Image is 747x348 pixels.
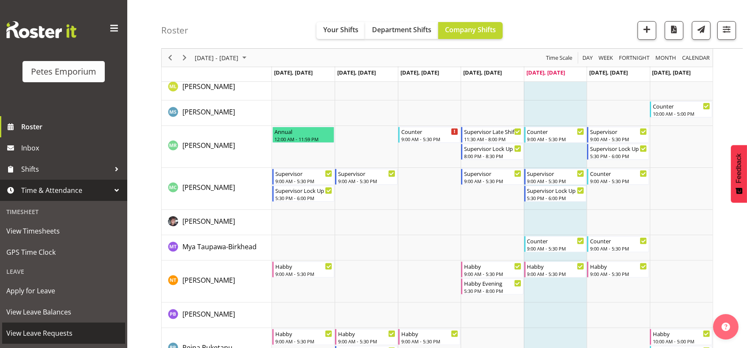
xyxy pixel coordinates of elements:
button: Feedback - Show survey [731,145,747,203]
div: Melanie Richardson"s event - Supervisor Lock Up Begin From Thursday, September 4, 2025 at 8:00:00... [461,144,523,160]
div: Reina Puketapu"s event - Habby Begin From Monday, September 1, 2025 at 9:00:00 AM GMT+12:00 Ends ... [272,329,334,345]
span: Week [598,53,614,63]
span: Roster [21,120,123,133]
td: Melanie Richardson resource [162,126,272,168]
span: Your Shifts [323,25,358,34]
div: 9:00 AM - 5:30 PM [527,245,584,252]
button: Time Scale [545,53,574,63]
td: Peter Bunn resource [162,303,272,328]
div: Melissa Cowen"s event - Supervisor Lock Up Begin From Monday, September 1, 2025 at 5:30:00 PM GMT... [272,186,334,202]
div: Melanie Richardson"s event - Supervisor Lock Up Begin From Saturday, September 6, 2025 at 5:30:00... [587,144,649,160]
div: 9:00 AM - 5:30 PM [590,270,647,277]
a: View Leave Balances [2,301,125,323]
span: [PERSON_NAME] [182,107,235,117]
div: Supervisor [464,169,521,178]
button: Fortnight [618,53,651,63]
div: Melissa Cowen"s event - Supervisor Begin From Monday, September 1, 2025 at 9:00:00 AM GMT+12:00 E... [272,169,334,185]
div: Counter [527,127,584,136]
a: View Leave Requests [2,323,125,344]
div: 9:00 AM - 5:30 PM [275,270,332,277]
div: Supervisor [590,127,647,136]
span: [DATE], [DATE] [652,69,691,76]
div: 9:00 AM - 5:30 PM [401,136,458,142]
div: 9:00 AM - 5:30 PM [338,338,395,345]
div: 9:00 AM - 5:30 PM [590,178,647,184]
div: Habby [653,329,710,338]
td: Mya Taupawa-Birkhead resource [162,235,272,261]
div: 9:00 AM - 5:30 PM [527,136,584,142]
div: 9:00 AM - 5:30 PM [527,270,584,277]
div: Maureen Sellwood"s event - Counter Begin From Sunday, September 7, 2025 at 10:00:00 AM GMT+12:00 ... [650,101,712,117]
a: Mya Taupawa-Birkhead [182,242,257,252]
span: [DATE], [DATE] [274,69,313,76]
td: Melissa Cowen resource [162,168,272,210]
div: Supervisor Lock Up [590,144,647,153]
span: View Leave Requests [6,327,121,340]
span: [DATE], [DATE] [589,69,628,76]
span: [PERSON_NAME] [182,141,235,150]
button: Add a new shift [638,21,656,40]
button: Next [179,53,190,63]
span: [PERSON_NAME] [182,82,235,91]
h4: Roster [161,25,188,35]
a: View Timesheets [2,220,125,242]
span: View Leave Balances [6,306,121,318]
span: [DATE], [DATE] [526,69,565,76]
div: Habby [464,262,521,270]
img: help-xxl-2.png [722,323,730,331]
div: 5:30 PM - 8:00 PM [464,287,521,294]
div: Melanie Richardson"s event - Supervisor Begin From Saturday, September 6, 2025 at 9:00:00 AM GMT+... [587,127,649,143]
button: Send a list of all shifts for the selected filtered period to all rostered employees. [692,21,711,40]
span: View Timesheets [6,225,121,237]
div: 8:00 PM - 8:30 PM [464,153,521,159]
div: Melissa Cowen"s event - Supervisor Begin From Thursday, September 4, 2025 at 9:00:00 AM GMT+12:00... [461,169,523,185]
div: Habby [401,329,458,338]
div: Melissa Cowen"s event - Counter Begin From Saturday, September 6, 2025 at 9:00:00 AM GMT+12:00 En... [587,169,649,185]
span: Shifts [21,163,110,175]
div: Leave [2,263,125,280]
div: 9:00 AM - 5:30 PM [338,178,395,184]
div: Counter [527,237,584,245]
img: Rosterit website logo [6,21,76,38]
td: Maureen Sellwood resource [162,100,272,126]
div: 9:00 AM - 5:30 PM [275,338,332,345]
button: Your Shifts [316,22,365,39]
div: Melanie Richardson"s event - Counter Begin From Friday, September 5, 2025 at 9:00:00 AM GMT+12:00... [524,127,586,143]
div: 12:00 AM - 11:59 PM [274,136,332,142]
div: 11:30 AM - 8:00 PM [464,136,521,142]
div: Reina Puketapu"s event - Habby Begin From Sunday, September 7, 2025 at 10:00:00 AM GMT+12:00 Ends... [650,329,712,345]
div: Mya Taupawa-Birkhead"s event - Counter Begin From Friday, September 5, 2025 at 9:00:00 AM GMT+12:... [524,236,586,252]
span: GPS Time Clock [6,246,121,259]
div: 10:00 AM - 5:00 PM [653,110,710,117]
span: Feedback [735,153,743,183]
div: Nicole Thomson"s event - Habby Evening Begin From Thursday, September 4, 2025 at 5:30:00 PM GMT+1... [461,278,523,295]
span: [DATE], [DATE] [400,69,439,76]
div: 9:00 AM - 5:30 PM [590,245,647,252]
div: Melissa Cowen"s event - Supervisor Lock Up Begin From Friday, September 5, 2025 at 5:30:00 PM GMT... [524,186,586,202]
span: [DATE], [DATE] [463,69,502,76]
div: 9:00 AM - 5:30 PM [401,338,458,345]
span: Time Scale [545,53,573,63]
div: 5:30 PM - 6:00 PM [527,195,584,201]
span: Apply for Leave [6,284,121,297]
div: Supervisor Lock Up [527,186,584,195]
button: Month [681,53,711,63]
button: September 01 - 07, 2025 [193,53,250,63]
div: Previous [163,49,177,67]
div: Supervisor [275,169,332,178]
div: 9:00 AM - 5:30 PM [464,178,521,184]
button: Timeline Week [597,53,615,63]
a: GPS Time Clock [2,242,125,263]
div: Supervisor Lock Up [275,186,332,195]
div: Counter [590,169,647,178]
div: Melanie Richardson"s event - Counter Begin From Wednesday, September 3, 2025 at 9:00:00 AM GMT+12... [398,127,460,143]
div: Habby [275,329,332,338]
span: [PERSON_NAME] [182,309,235,319]
span: [PERSON_NAME] [182,217,235,226]
button: Timeline Day [581,53,594,63]
td: Nicole Thomson resource [162,261,272,303]
button: Filter Shifts [717,21,736,40]
div: Next [177,49,192,67]
div: Reina Puketapu"s event - Habby Begin From Tuesday, September 2, 2025 at 9:00:00 AM GMT+12:00 Ends... [335,329,397,345]
div: 5:30 PM - 6:00 PM [275,195,332,201]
